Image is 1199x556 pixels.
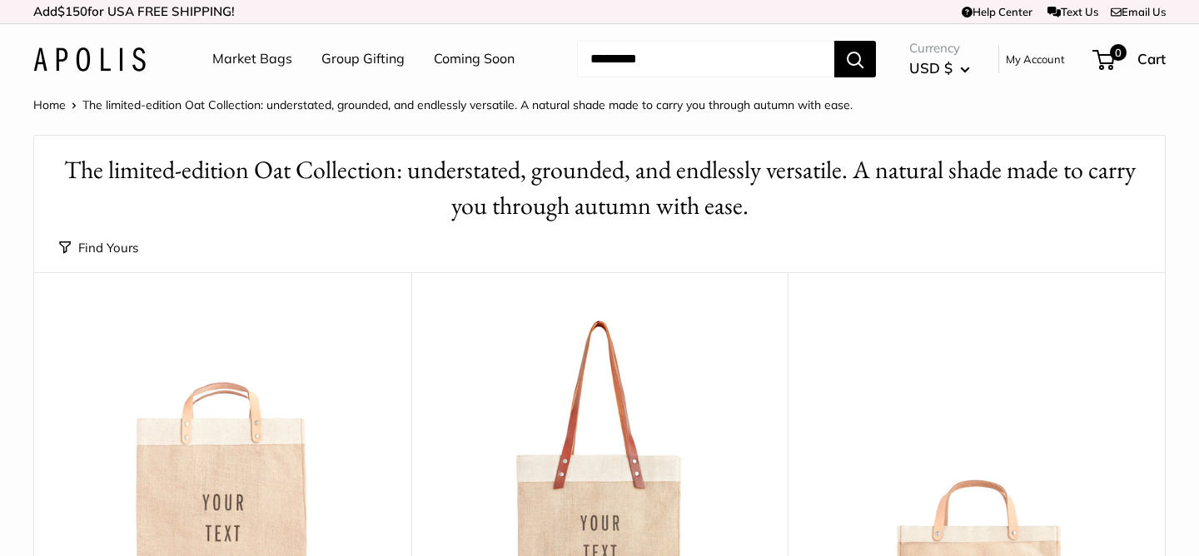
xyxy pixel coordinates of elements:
[1006,49,1065,69] a: My Account
[212,47,292,72] a: Market Bags
[1111,5,1166,18] a: Email Us
[1110,44,1127,61] span: 0
[962,5,1032,18] a: Help Center
[1137,50,1166,67] span: Cart
[59,236,138,260] button: Find Yours
[909,59,953,77] span: USD $
[434,47,515,72] a: Coming Soon
[82,97,853,112] span: The limited-edition Oat Collection: understated, grounded, and endlessly versatile. A natural sha...
[909,55,970,82] button: USD $
[57,3,87,19] span: $150
[834,41,876,77] button: Search
[33,47,146,72] img: Apolis
[1094,46,1166,72] a: 0 Cart
[909,37,970,60] span: Currency
[59,152,1140,224] h1: The limited-edition Oat Collection: understated, grounded, and endlessly versatile. A natural sha...
[1047,5,1098,18] a: Text Us
[321,47,405,72] a: Group Gifting
[33,94,853,116] nav: Breadcrumb
[33,97,66,112] a: Home
[577,41,834,77] input: Search...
